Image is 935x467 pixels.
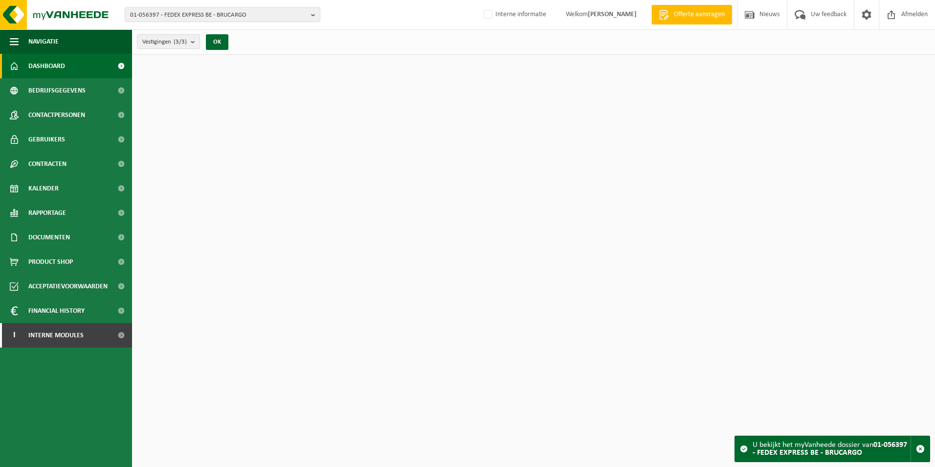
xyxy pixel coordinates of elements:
div: U bekijkt het myVanheede dossier van [753,436,911,462]
span: Offerte aanvragen [671,10,727,20]
span: Financial History [28,299,85,323]
span: Gebruikers [28,127,65,152]
span: Kalender [28,176,59,201]
a: Offerte aanvragen [651,5,732,24]
span: Interne modules [28,323,84,348]
span: 01-056397 - FEDEX EXPRESS BE - BRUCARGO [130,8,307,23]
span: Vestigingen [142,35,187,49]
button: 01-056397 - FEDEX EXPRESS BE - BRUCARGO [125,7,320,22]
span: Documenten [28,225,70,250]
span: Rapportage [28,201,66,225]
span: Navigatie [28,29,59,54]
count: (3/3) [174,39,187,45]
span: I [10,323,19,348]
strong: 01-056397 - FEDEX EXPRESS BE - BRUCARGO [753,441,907,457]
span: Acceptatievoorwaarden [28,274,108,299]
button: Vestigingen(3/3) [137,34,200,49]
span: Contactpersonen [28,103,85,127]
button: OK [206,34,228,50]
span: Product Shop [28,250,73,274]
span: Dashboard [28,54,65,78]
span: Bedrijfsgegevens [28,78,86,103]
span: Contracten [28,152,67,176]
label: Interne informatie [482,7,546,22]
strong: [PERSON_NAME] [588,11,637,18]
